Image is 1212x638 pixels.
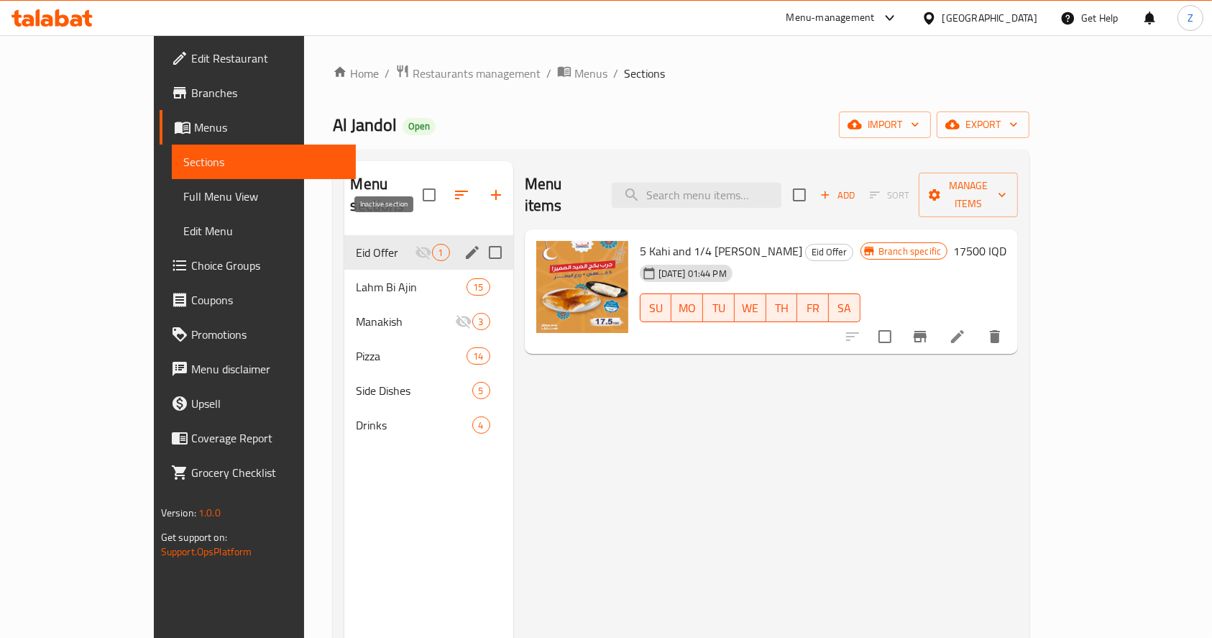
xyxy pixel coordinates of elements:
h2: Menu sections [350,173,422,217]
button: TU [703,293,735,322]
svg: Inactive section [455,313,472,330]
button: WE [735,293,766,322]
span: 14 [467,350,489,363]
div: items [432,244,450,261]
span: Pizza [356,347,467,365]
a: Menu disclaimer [160,352,357,386]
span: Manakish [356,313,454,330]
a: Upsell [160,386,357,421]
span: WE [740,298,761,319]
span: Open [403,120,436,132]
span: Promotions [191,326,345,343]
span: import [850,116,919,134]
button: SA [829,293,860,322]
button: TH [766,293,798,322]
li: / [613,65,618,82]
span: 5 [473,384,490,398]
a: Edit Restaurant [160,41,357,76]
span: Menu disclaimer [191,360,345,378]
a: Grocery Checklist [160,455,357,490]
span: Full Menu View [183,188,345,205]
div: Eid Offer [805,244,853,261]
span: Sections [624,65,665,82]
span: Select all sections [414,180,444,210]
span: Upsell [191,395,345,412]
div: Eid Offer1edit [344,235,513,270]
span: SU [646,298,666,319]
div: items [472,382,490,399]
a: Sections [172,145,357,179]
button: Branch-specific-item [903,319,937,354]
div: items [472,416,490,434]
h2: Menu items [525,173,594,217]
span: Add [818,187,857,204]
a: Coverage Report [160,421,357,455]
button: SU [640,293,672,322]
button: export [937,111,1029,138]
div: Drinks [356,416,472,434]
span: export [948,116,1018,134]
span: Eid Offer [806,244,853,260]
span: [DATE] 01:44 PM [653,267,733,281]
button: edit [462,242,483,263]
button: Add section [479,178,513,212]
span: Coverage Report [191,429,345,447]
span: MO [677,298,697,319]
span: Side Dishes [356,382,472,399]
a: Menus [160,110,357,145]
div: Drinks4 [344,408,513,442]
span: Eid Offer [356,244,414,261]
a: Restaurants management [395,64,541,83]
div: items [472,313,490,330]
a: Edit Menu [172,214,357,248]
button: Manage items [919,173,1018,217]
a: Menus [557,64,607,83]
span: 15 [467,281,489,294]
nav: breadcrumb [333,64,1029,83]
span: Version: [161,503,196,522]
span: Sort sections [444,178,479,212]
span: Select section [784,180,814,210]
li: / [385,65,390,82]
nav: Menu sections [344,229,513,448]
button: import [839,111,931,138]
span: Menus [574,65,607,82]
img: 5 Kahi and 1/4 Kilo Kaymak [536,241,628,333]
h6: 17500 IQD [953,241,1006,261]
span: Grocery Checklist [191,464,345,481]
input: search [612,183,781,208]
a: Support.OpsPlatform [161,542,252,561]
span: Menus [194,119,345,136]
span: Manage items [930,177,1006,213]
button: MO [671,293,703,322]
span: TU [709,298,729,319]
a: Branches [160,76,357,110]
div: Lahm Bi Ajin15 [344,270,513,304]
span: Get support on: [161,528,227,547]
a: Choice Groups [160,248,357,283]
span: 1.0.0 [198,503,221,522]
span: Branch specific [873,245,947,258]
div: Manakish3 [344,304,513,339]
div: items [467,347,490,365]
span: Al Jandol [333,109,397,141]
div: Side Dishes5 [344,373,513,408]
span: Branches [191,84,345,101]
div: items [467,278,490,296]
button: delete [978,319,1012,354]
span: 1 [433,246,449,260]
a: Home [333,65,379,82]
a: Coupons [160,283,357,317]
span: Select section first [860,184,919,206]
div: [GEOGRAPHIC_DATA] [942,10,1037,26]
span: Coupons [191,291,345,309]
li: / [546,65,551,82]
span: Z [1188,10,1193,26]
button: Add [814,184,860,206]
span: SA [835,298,855,319]
span: Edit Restaurant [191,50,345,67]
button: FR [797,293,829,322]
a: Promotions [160,317,357,352]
